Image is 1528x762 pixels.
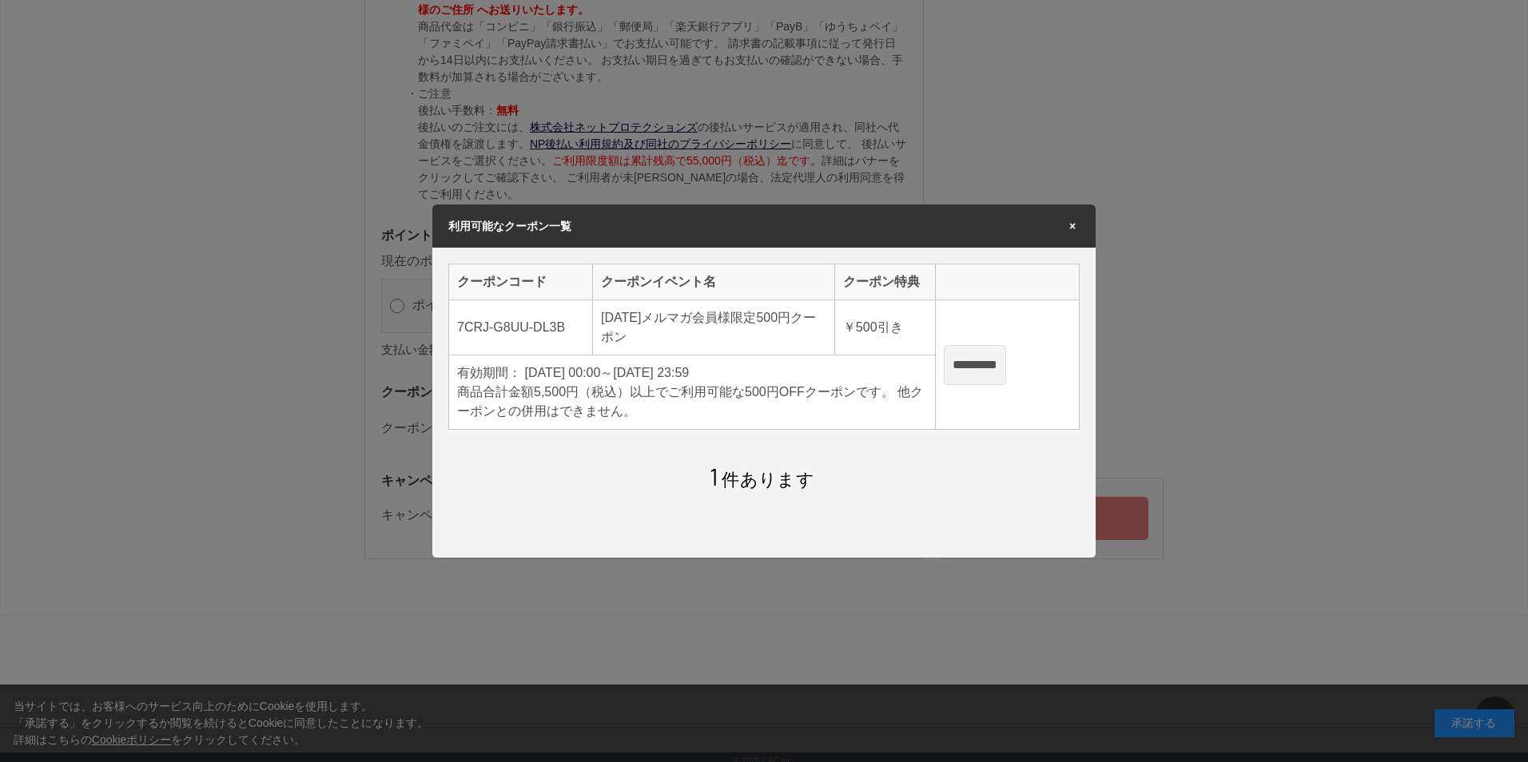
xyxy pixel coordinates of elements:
[593,264,835,300] th: クーポンイベント名
[524,366,689,379] span: [DATE] 00:00～[DATE] 23:59
[593,300,835,355] td: [DATE]メルマガ会員様限定500円クーポン
[1065,220,1080,232] span: ×
[834,264,935,300] th: クーポン特典
[843,320,877,334] span: ￥500
[834,300,935,355] td: 引き
[710,462,718,490] span: 1
[457,366,521,379] span: 有効期間：
[710,470,814,490] span: 件あります
[457,383,927,421] div: 商品合計金額5,500円（税込）以上でご利用可能な500円OFFクーポンです。 他クーポンとの併用はできません。
[449,264,593,300] th: クーポンコード
[448,220,571,232] span: 利用可能なクーポン一覧
[449,300,593,355] td: 7CRJ-G8UU-DL3B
